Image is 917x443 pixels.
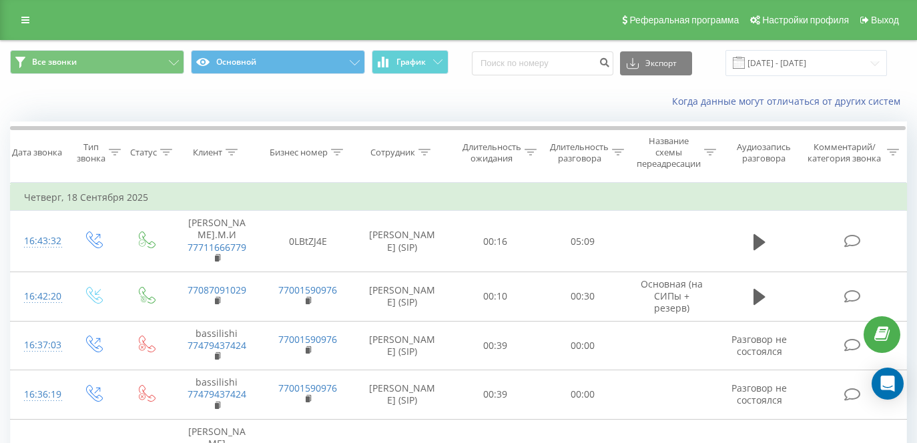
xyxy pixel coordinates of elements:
td: 00:00 [539,370,626,420]
span: Выход [871,15,899,25]
span: График [396,57,426,67]
a: 77001590976 [278,284,337,296]
td: [PERSON_NAME] (SIP) [353,370,451,420]
a: 77479437424 [188,339,246,352]
span: Реферальная программа [629,15,739,25]
td: bassilishi [172,370,262,420]
a: 77479437424 [188,388,246,400]
td: [PERSON_NAME] (SIP) [353,272,451,322]
a: 77087091029 [188,284,246,296]
td: 00:30 [539,272,626,322]
span: Разговор не состоялся [731,333,787,358]
td: bassilishi [172,321,262,370]
div: Тип звонка [77,141,105,164]
button: Основной [191,50,365,74]
span: Настройки профиля [762,15,849,25]
a: Когда данные могут отличаться от других систем [672,95,907,107]
span: Все звонки [32,57,77,67]
a: 77711666779 [188,241,246,254]
div: Аудиозапись разговора [729,141,798,164]
div: Статус [130,147,157,158]
button: График [372,50,448,74]
input: Поиск по номеру [472,51,613,75]
div: 16:42:20 [24,284,53,310]
div: Open Intercom Messenger [872,368,904,400]
td: Четверг, 18 Сентября 2025 [11,184,907,211]
td: 00:16 [451,211,539,272]
td: [PERSON_NAME].М.И [172,211,262,272]
td: [PERSON_NAME] (SIP) [353,321,451,370]
td: 00:10 [451,272,539,322]
a: 77001590976 [278,333,337,346]
div: Дата звонка [12,147,62,158]
td: 00:39 [451,370,539,420]
td: 0LBtZJ4E [262,211,353,272]
div: Комментарий/категория звонка [806,141,884,164]
button: Все звонки [10,50,184,74]
div: Длительность ожидания [463,141,521,164]
div: Клиент [193,147,222,158]
div: Название схемы переадресации [637,135,701,169]
div: 16:43:32 [24,228,53,254]
a: 77001590976 [278,382,337,394]
span: Разговор не состоялся [731,382,787,406]
button: Экспорт [620,51,692,75]
td: 05:09 [539,211,626,272]
div: 16:37:03 [24,332,53,358]
div: Бизнес номер [270,147,328,158]
div: Сотрудник [370,147,415,158]
td: Основная (на СИПы + резерв) [626,272,717,322]
div: 16:36:19 [24,382,53,408]
td: 00:00 [539,321,626,370]
td: 00:39 [451,321,539,370]
div: Длительность разговора [550,141,609,164]
td: [PERSON_NAME] (SIP) [353,211,451,272]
